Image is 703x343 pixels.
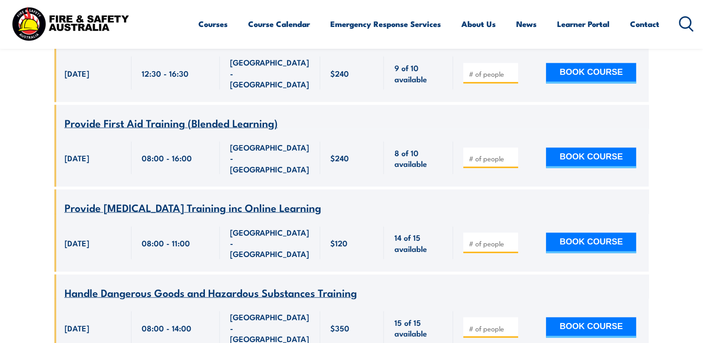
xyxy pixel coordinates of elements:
span: 14 of 15 available [394,232,443,254]
span: [GEOGRAPHIC_DATA] - [GEOGRAPHIC_DATA] [230,57,310,89]
span: 08:00 - 16:00 [142,152,192,163]
span: [DATE] [65,68,89,79]
a: Courses [198,12,228,36]
input: # of people [468,324,515,333]
a: Course Calendar [248,12,310,36]
span: Provide [MEDICAL_DATA] Training inc Online Learning [65,199,321,215]
button: BOOK COURSE [546,317,636,338]
input: # of people [468,69,515,79]
span: [DATE] [65,152,89,163]
span: $120 [330,237,348,248]
span: Handle Dangerous Goods and Hazardous Substances Training [65,284,357,300]
button: BOOK COURSE [546,148,636,168]
input: # of people [468,239,515,248]
a: Handle Dangerous Goods and Hazardous Substances Training [65,287,357,299]
span: 9 of 10 available [394,62,443,84]
button: BOOK COURSE [546,63,636,84]
a: Contact [630,12,659,36]
span: Provide First Aid Training (Blended Learning) [65,115,278,131]
span: [DATE] [65,237,89,248]
span: 08:00 - 11:00 [142,237,190,248]
a: Provide First Aid Training (Blended Learning) [65,118,278,129]
a: About Us [461,12,496,36]
span: [GEOGRAPHIC_DATA] - [GEOGRAPHIC_DATA] [230,227,310,259]
span: $240 [330,152,349,163]
a: Provide [MEDICAL_DATA] Training inc Online Learning [65,202,321,214]
span: 08:00 - 14:00 [142,323,191,333]
a: Learner Portal [557,12,610,36]
span: $240 [330,68,349,79]
a: News [516,12,537,36]
span: 8 of 10 available [394,147,443,169]
span: [DATE] [65,323,89,333]
button: BOOK COURSE [546,233,636,253]
a: Emergency Response Services [330,12,441,36]
span: $350 [330,323,349,333]
input: # of people [468,154,515,163]
span: [GEOGRAPHIC_DATA] - [GEOGRAPHIC_DATA] [230,142,310,174]
span: 12:30 - 16:30 [142,68,189,79]
span: 15 of 15 available [394,317,443,339]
